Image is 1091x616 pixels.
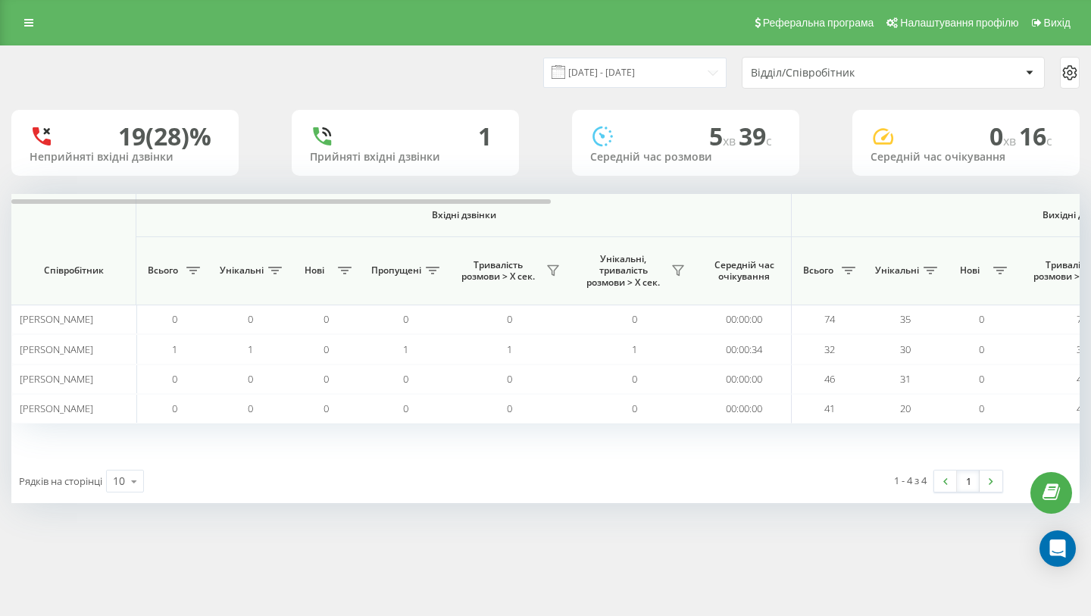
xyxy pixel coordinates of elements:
span: 74 [824,312,835,326]
span: 1 [248,342,253,356]
span: Нові [295,264,333,277]
div: 10 [113,474,125,489]
div: 1 [478,122,492,151]
span: 16 [1019,120,1052,152]
span: 1 [632,342,637,356]
span: 39 [739,120,772,152]
span: Унікальні, тривалість розмови > Х сек. [580,253,667,289]
span: Середній час очікування [708,259,780,283]
div: Open Intercom Messenger [1039,530,1076,567]
span: 0 [979,402,984,415]
span: 0 [248,372,253,386]
span: [PERSON_NAME] [20,312,93,326]
span: 0 [324,402,329,415]
span: 0 [248,402,253,415]
span: 41 [1077,402,1087,415]
span: 0 [979,312,984,326]
span: 1 [172,342,177,356]
span: 0 [989,120,1019,152]
div: Середній час очікування [871,151,1061,164]
span: 0 [403,402,408,415]
div: Середній час розмови [590,151,781,164]
span: [PERSON_NAME] [20,342,93,356]
span: Всього [799,264,837,277]
span: 35 [900,312,911,326]
span: [PERSON_NAME] [20,372,93,386]
span: 0 [403,372,408,386]
span: 32 [824,342,835,356]
span: 0 [248,312,253,326]
div: Відділ/Співробітник [751,67,932,80]
span: [PERSON_NAME] [20,402,93,415]
span: 0 [979,342,984,356]
div: 19 (28)% [118,122,211,151]
span: 5 [709,120,739,152]
span: 32 [1077,342,1087,356]
span: 20 [900,402,911,415]
span: c [766,133,772,149]
span: Пропущені [371,264,421,277]
span: 0 [632,372,637,386]
span: Всього [144,264,182,277]
span: Реферальна програма [763,17,874,29]
span: 74 [1077,312,1087,326]
span: 1 [403,342,408,356]
span: хв [1003,133,1019,149]
span: Унікальні [875,264,919,277]
span: 0 [403,312,408,326]
span: Налаштування профілю [900,17,1018,29]
span: c [1046,133,1052,149]
span: 0 [507,372,512,386]
span: Рядків на сторінці [19,474,102,488]
span: Вхідні дзвінки [176,209,752,221]
span: 31 [900,372,911,386]
span: 0 [324,372,329,386]
span: 0 [172,372,177,386]
span: Співробітник [24,264,123,277]
div: Прийняті вхідні дзвінки [310,151,501,164]
td: 00:00:00 [697,305,792,334]
span: 41 [824,402,835,415]
span: 0 [324,342,329,356]
td: 00:00:34 [697,334,792,364]
span: 1 [507,342,512,356]
div: 1 - 4 з 4 [894,473,927,488]
span: Тривалість розмови > Х сек. [455,259,542,283]
td: 00:00:00 [697,364,792,394]
span: хв [723,133,739,149]
div: Неприйняті вхідні дзвінки [30,151,220,164]
span: Нові [951,264,989,277]
span: 0 [507,402,512,415]
span: 0 [979,372,984,386]
td: 00:00:00 [697,394,792,424]
span: 0 [324,312,329,326]
span: 0 [172,312,177,326]
span: 0 [632,402,637,415]
a: 1 [957,471,980,492]
span: 0 [172,402,177,415]
span: 46 [1077,372,1087,386]
span: Унікальні [220,264,264,277]
span: 30 [900,342,911,356]
span: 0 [507,312,512,326]
span: 0 [632,312,637,326]
span: 46 [824,372,835,386]
span: Вихід [1044,17,1071,29]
